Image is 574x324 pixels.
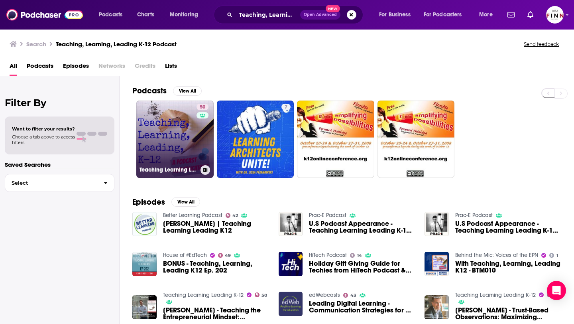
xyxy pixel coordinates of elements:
span: 49 [225,254,231,257]
span: 1 [556,254,558,257]
a: EpisodesView All [132,197,200,207]
a: 42 [226,213,238,218]
h2: Episodes [132,197,165,207]
span: For Podcasters [424,9,462,20]
p: Saved Searches [5,161,114,168]
span: Episodes [63,59,89,76]
span: [PERSON_NAME] - Trust-Based Observations: Maximizing Teaching and Learning Growth - 392 [455,307,561,320]
span: Credits [135,59,155,76]
span: Networks [98,59,125,76]
a: House of #EdTech [163,252,207,259]
div: Search podcasts, credits, & more... [221,6,371,24]
a: BONUS - Teaching, Learning, Leading K12 Ep. 202 [163,260,269,274]
span: 50 [200,103,205,111]
a: U.S Podcast Appearance - Teaching Learning Leading K-12 Part 1 [309,220,415,234]
input: Search podcasts, credits, & more... [236,8,300,21]
img: Holiday Gift Giving Guide for Techies from HiTech Podcast & Teaching Learning Leading K-12 [279,252,303,276]
span: 42 [232,214,238,217]
button: open menu [474,8,503,21]
img: User Profile [546,6,564,24]
a: 7 [281,104,291,110]
img: Podchaser - Follow, Share and Rate Podcasts [6,7,83,22]
span: Monitoring [170,9,198,20]
button: open menu [93,8,133,21]
span: Podcasts [99,9,122,20]
a: Lists [165,59,177,76]
h3: Teaching, Learning, Leading K-12 Podcast [56,40,177,48]
img: U.S Podcast Appearance - Teaching Learning Leading K-12 Part 1 [279,212,303,236]
a: Podcasts [27,59,53,76]
a: 50 [197,104,208,110]
span: New [326,5,340,12]
span: Logged in as FINNMadison [546,6,564,24]
button: Select [5,174,114,192]
a: 1 [549,253,558,258]
span: More [479,9,493,20]
a: 7 [217,101,294,178]
h3: Search [26,40,46,48]
span: [PERSON_NAME] | Teaching Learning Leading K12 [163,220,269,234]
img: Leading Digital Learning - Communication Strategies for K-12 Education Leaders [279,292,303,316]
a: PodcastsView All [132,86,202,96]
button: open menu [164,8,208,21]
a: 49 [218,253,231,258]
span: Want to filter your results? [12,126,75,132]
a: With Teaching, Learning, Leading K12 - BTM010 [425,252,449,276]
img: U.S Podcast Appearance - Teaching Learning Leading K-12 Part 2 [425,212,449,236]
a: Craig Randall - Trust-Based Observations: Maximizing Teaching and Learning Growth - 392 [425,295,449,320]
button: open menu [373,8,421,21]
a: Holiday Gift Giving Guide for Techies from HiTech Podcast & Teaching Learning Leading K-12 [309,260,415,274]
img: Stephen Carter - Teaching the Entrepreneurial Mindset: Innovative Education for K-12 Schools - 664 [132,295,157,320]
a: Better Learning Podcast [163,212,222,219]
a: Behind the Mic: Voices of the EPN [455,252,538,259]
a: Leading Digital Learning - Communication Strategies for K-12 Education Leaders [309,300,415,314]
span: 50 [261,294,267,297]
a: Prac-E Podcast [455,212,493,219]
span: 7 [285,103,287,111]
span: U.S Podcast Appearance - Teaching Learning Leading K-12 Part 2 [455,220,561,234]
a: 50 [255,292,267,297]
img: BONUS - Teaching, Learning, Leading K12 Ep. 202 [132,252,157,276]
button: View All [171,197,200,207]
button: open menu [419,8,474,21]
button: View All [173,86,202,96]
a: Prac-E Podcast [309,212,346,219]
img: Dr. Steven Miletto | Teaching Learning Leading K12 [132,212,157,236]
h3: Teaching Learning Leading K-12 [140,166,197,173]
a: Stephen Carter - Teaching the Entrepreneurial Mindset: Innovative Education for K-12 Schools - 664 [163,307,269,320]
span: For Business [379,9,411,20]
span: 43 [350,294,356,297]
span: Choose a tab above to access filters. [12,134,75,145]
a: 50Teaching Learning Leading K-12 [136,101,214,178]
a: Craig Randall - Trust-Based Observations: Maximizing Teaching and Learning Growth - 392 [455,307,561,320]
a: With Teaching, Learning, Leading K12 - BTM010 [455,260,561,274]
a: All [10,59,17,76]
a: Show notifications dropdown [524,8,537,22]
a: HiTech Podcast [309,252,347,259]
button: Send feedback [521,41,561,47]
span: Open Advanced [304,13,337,17]
span: 14 [357,254,362,257]
a: Show notifications dropdown [504,8,518,22]
button: Open AdvancedNew [300,10,340,20]
button: Show profile menu [546,6,564,24]
a: edWebcasts [309,292,340,298]
a: Teaching Learning Leading K-12 [455,292,536,298]
span: [PERSON_NAME] - Teaching the Entrepreneurial Mindset: Innovative Education for K-12 Schools - 664 [163,307,269,320]
h2: Filter By [5,97,114,109]
span: Charts [137,9,154,20]
a: 43 [343,293,356,298]
div: Open Intercom Messenger [547,281,566,300]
